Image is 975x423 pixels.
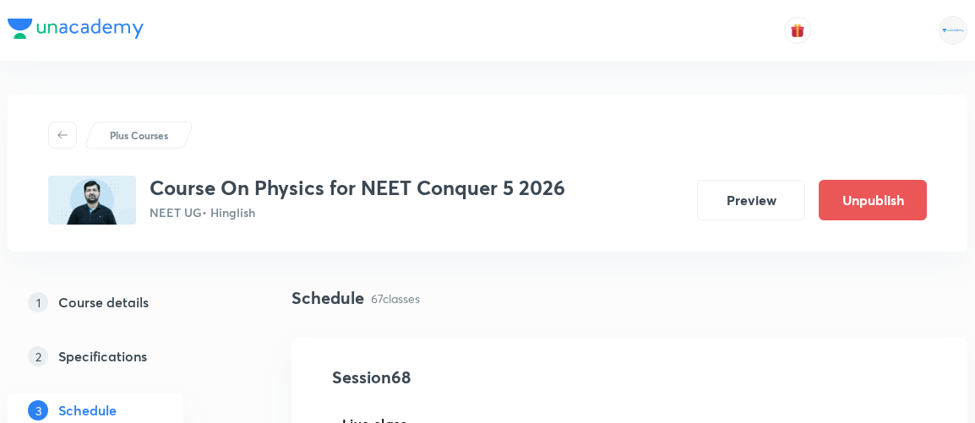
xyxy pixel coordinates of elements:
[291,285,364,311] h4: Schedule
[8,19,144,43] a: Company Logo
[371,290,420,307] p: 67 classes
[819,180,927,220] button: Unpublish
[697,180,805,220] button: Preview
[28,400,48,420] p: 3
[784,17,811,44] button: avatar
[332,365,640,390] h4: Session 68
[28,292,48,312] p: 1
[790,23,805,38] img: avatar
[8,285,237,319] a: 1Course details
[8,19,144,39] img: Company Logo
[8,339,237,373] a: 2Specifications
[58,346,147,366] h5: Specifications
[48,176,136,225] img: BEC11DF4-E1D3-4CF0-9899-B0CE4A3784FE_plus.png
[150,176,565,200] h3: Course On Physics for NEET Conquer 5 2026
[939,16,967,45] img: Rahul Mishra
[58,400,117,420] h5: Schedule
[110,127,168,143] p: Plus Courses
[28,346,48,366] p: 2
[150,203,565,221] p: NEET UG • Hinglish
[58,292,149,312] h5: Course details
